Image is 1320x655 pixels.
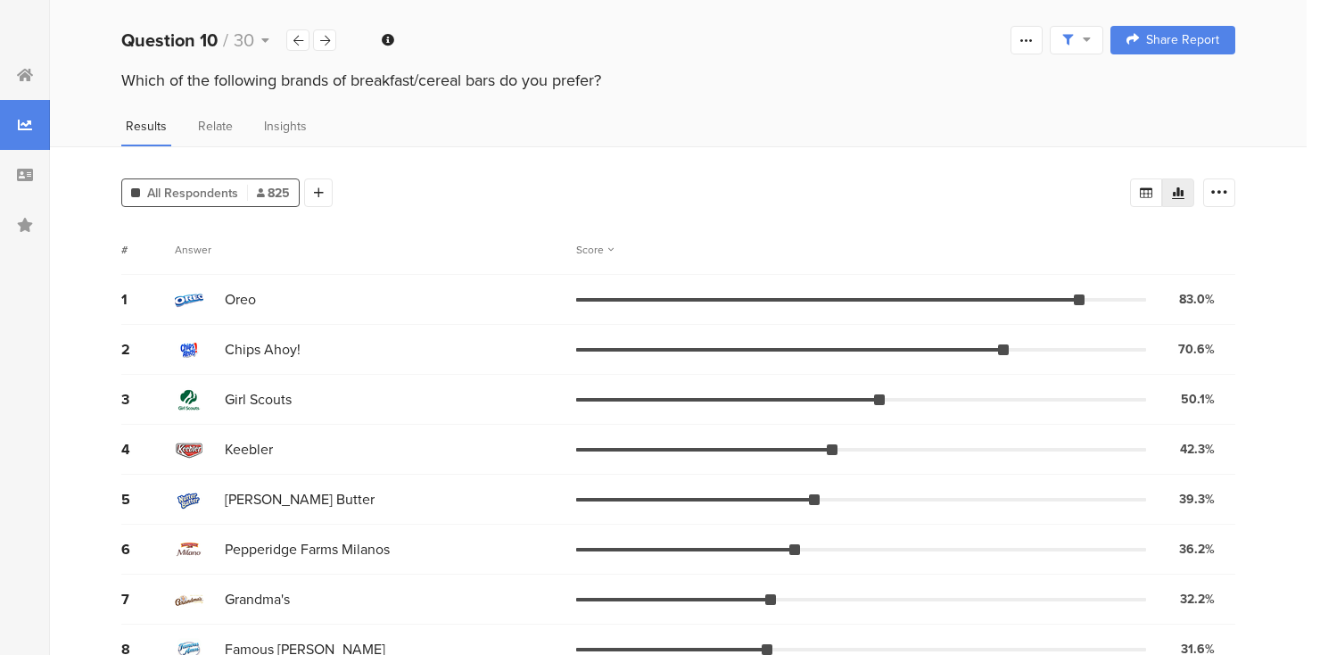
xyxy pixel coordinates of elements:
[121,589,175,609] div: 7
[121,489,175,510] div: 5
[175,386,203,414] img: d3718dnoaommpf.cloudfront.net%2Fitem%2Fe736b4131a7164c4d684.png
[1179,540,1215,559] div: 36.2%
[225,339,301,360] span: Chips Ahoy!
[175,585,203,614] img: d3718dnoaommpf.cloudfront.net%2Fitem%2F92be779ca294b398ed1c.png
[1180,590,1215,609] div: 32.2%
[225,289,256,310] span: Oreo
[121,389,175,410] div: 3
[175,286,203,314] img: d3718dnoaommpf.cloudfront.net%2Fitem%2Fcfe2c53c15f76e35c9a2.png
[234,27,254,54] span: 30
[1179,490,1215,509] div: 39.3%
[121,339,175,360] div: 2
[121,27,218,54] b: Question 10
[121,69,1235,92] div: Which of the following brands of breakfast/cereal bars do you prefer?
[223,27,228,54] span: /
[1146,34,1219,46] span: Share Report
[121,439,175,460] div: 4
[175,336,203,364] img: d3718dnoaommpf.cloudfront.net%2Fitem%2F571a8ca9efdaba4c21cb.png
[264,117,307,136] span: Insights
[126,117,167,136] span: Results
[225,439,273,460] span: Keebler
[175,535,203,564] img: d3718dnoaommpf.cloudfront.net%2Fitem%2Fa8bafb5513689b12841d.png
[225,589,290,609] span: Grandma's
[1181,390,1215,409] div: 50.1%
[225,389,292,410] span: Girl Scouts
[175,485,203,514] img: d3718dnoaommpf.cloudfront.net%2Fitem%2F0f65eae9510b88f7e09a.png
[225,489,375,510] span: [PERSON_NAME] Butter
[147,184,238,203] span: All Respondents
[1180,440,1215,459] div: 42.3%
[1178,340,1215,359] div: 70.6%
[576,242,614,258] div: Score
[121,539,175,560] div: 6
[121,242,175,258] div: #
[121,289,175,310] div: 1
[198,117,233,136] span: Relate
[1179,290,1215,309] div: 83.0%
[225,539,390,560] span: Pepperidge Farms Milanos
[175,242,211,258] div: Answer
[257,184,290,203] span: 825
[175,435,203,464] img: d3718dnoaommpf.cloudfront.net%2Fitem%2F319f4f954548daa56044.png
